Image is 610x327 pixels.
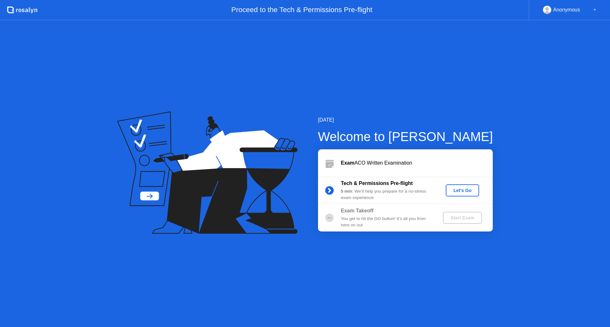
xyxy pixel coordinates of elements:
div: : We’ll help you prepare for a no-stress exam experience [341,188,432,201]
button: Start Exam [443,212,482,224]
div: Anonymous [553,6,580,14]
div: You get to hit the GO button! It’s all you from here on out [341,216,432,229]
button: Let's Go [446,184,479,196]
div: Let's Go [448,188,477,193]
div: Start Exam [445,215,479,220]
div: Welcome to [PERSON_NAME] [318,127,493,146]
b: Tech & Permissions Pre-flight [341,181,413,186]
div: ACO Written Examination [341,159,493,167]
b: Exam [341,160,355,166]
b: 5 min [341,189,352,194]
b: Exam Takeoff [341,208,374,213]
div: ▼ [593,6,596,14]
div: [DATE] [318,116,493,124]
